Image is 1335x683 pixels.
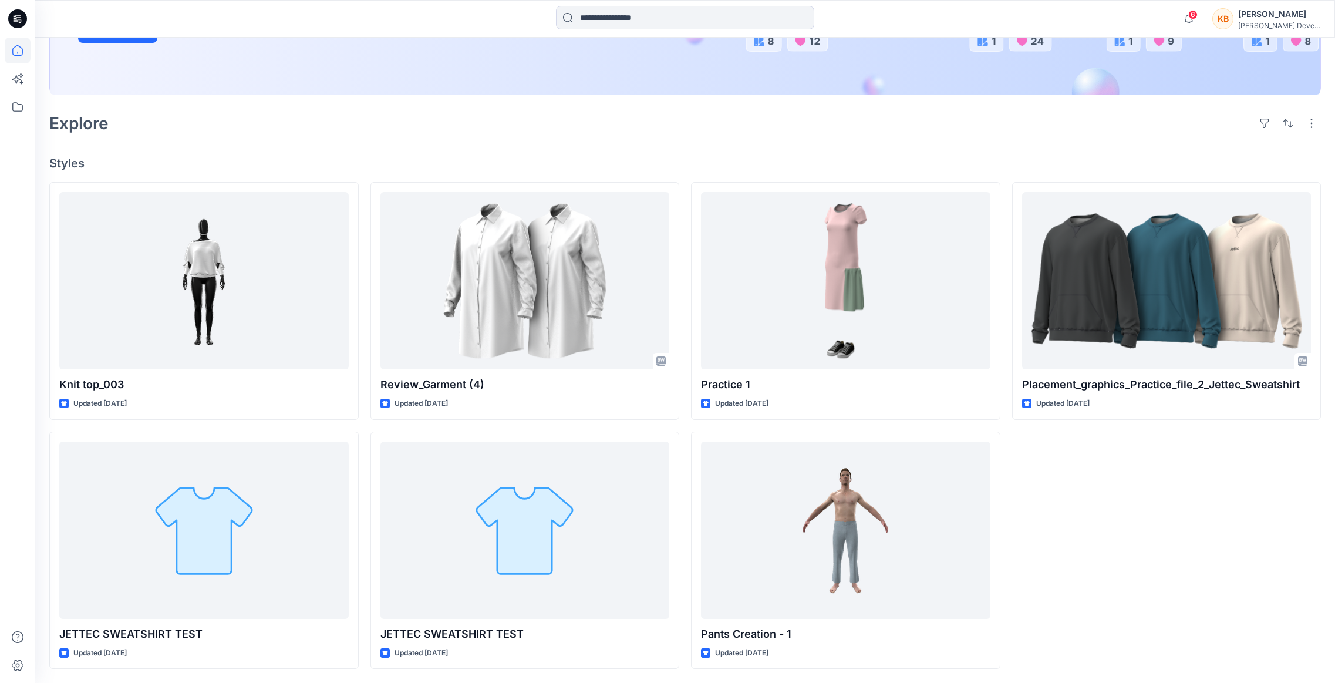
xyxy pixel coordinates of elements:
[73,398,127,410] p: Updated [DATE]
[1212,8,1233,29] div: KB
[59,442,349,619] a: JETTEC SWEATSHIRT TEST
[59,626,349,642] p: JETTEC SWEATSHIRT TEST
[1238,21,1320,30] div: [PERSON_NAME] Development ...
[1238,7,1320,21] div: [PERSON_NAME]
[380,376,670,393] p: Review_Garment (4)
[715,398,768,410] p: Updated [DATE]
[715,647,768,660] p: Updated [DATE]
[49,156,1321,170] h4: Styles
[1022,192,1312,369] a: Placement_graphics_Practice_file_2_Jettec_Sweatshirt
[1036,398,1090,410] p: Updated [DATE]
[49,114,109,133] h2: Explore
[59,192,349,369] a: Knit top_003
[395,647,448,660] p: Updated [DATE]
[701,376,990,393] p: Practice 1
[701,442,990,619] a: Pants Creation - 1
[701,192,990,369] a: Practice 1
[380,442,670,619] a: JETTEC SWEATSHIRT TEST
[380,626,670,642] p: JETTEC SWEATSHIRT TEST
[701,626,990,642] p: Pants Creation - 1
[59,376,349,393] p: Knit top_003
[73,647,127,660] p: Updated [DATE]
[395,398,448,410] p: Updated [DATE]
[1188,10,1198,19] span: 6
[380,192,670,369] a: Review_Garment (4)
[1022,376,1312,393] p: Placement_graphics_Practice_file_2_Jettec_Sweatshirt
